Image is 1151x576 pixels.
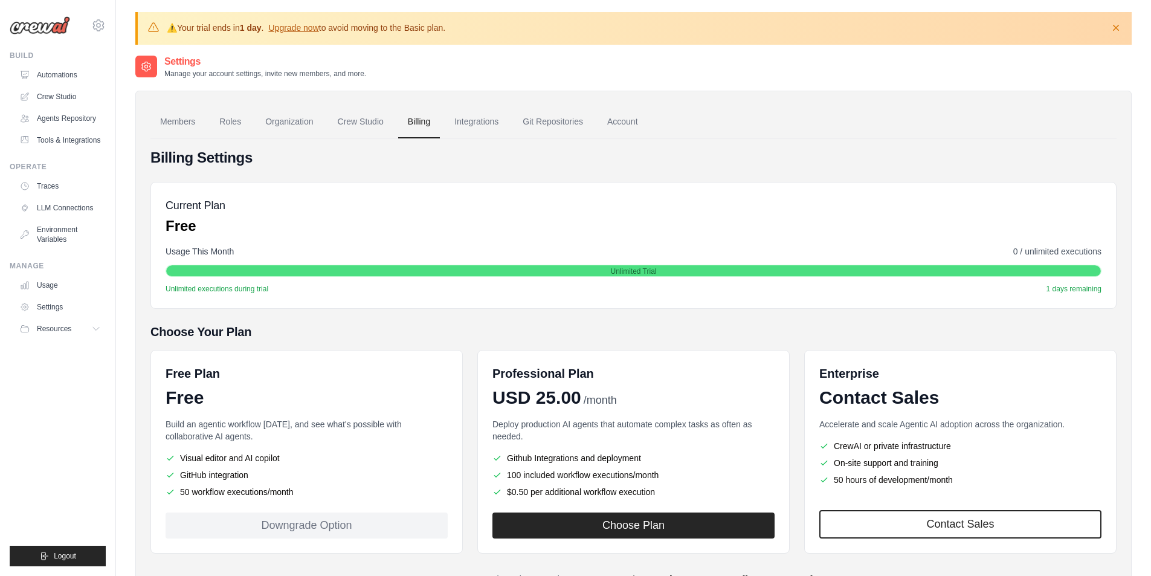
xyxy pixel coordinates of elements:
p: Manage your account settings, invite new members, and more. [164,69,366,79]
img: Logo [10,16,70,34]
span: Resources [37,324,71,334]
span: Usage This Month [166,245,234,257]
span: USD 25.00 [492,387,581,409]
a: Integrations [445,106,508,138]
h4: Billing Settings [150,148,1117,167]
a: Usage [15,276,106,295]
h2: Settings [164,54,366,69]
strong: 1 day [240,23,262,33]
a: Organization [256,106,323,138]
button: Choose Plan [492,513,775,539]
h6: Enterprise [819,365,1101,382]
span: /month [584,392,617,409]
div: Operate [10,162,106,172]
a: Agents Repository [15,109,106,128]
p: Your trial ends in . to avoid moving to the Basic plan. [167,22,445,34]
span: Unlimited executions during trial [166,284,268,294]
li: GitHub integration [166,469,448,481]
strong: ⚠️ [167,23,177,33]
div: Downgrade Option [166,513,448,539]
h6: Professional Plan [492,365,594,382]
h5: Current Plan [166,197,225,214]
li: CrewAI or private infrastructure [819,440,1101,452]
span: 0 / unlimited executions [1013,245,1101,257]
button: Logout [10,546,106,566]
li: 50 workflow executions/month [166,486,448,498]
a: LLM Connections [15,198,106,218]
li: 50 hours of development/month [819,474,1101,486]
a: Members [150,106,205,138]
a: Crew Studio [15,87,106,106]
a: Automations [15,65,106,85]
a: Contact Sales [819,510,1101,539]
a: Settings [15,297,106,317]
p: Build an agentic workflow [DATE], and see what's possible with collaborative AI agents. [166,418,448,442]
a: Account [598,106,648,138]
a: Environment Variables [15,220,106,249]
div: Manage [10,261,106,271]
span: Logout [54,551,76,561]
a: Roles [210,106,251,138]
h6: Free Plan [166,365,220,382]
a: Traces [15,176,106,196]
a: Billing [398,106,440,138]
a: Upgrade now [268,23,318,33]
li: Github Integrations and deployment [492,452,775,464]
p: Deploy production AI agents that automate complex tasks as often as needed. [492,418,775,442]
li: 100 included workflow executions/month [492,469,775,481]
a: Git Repositories [513,106,593,138]
li: On-site support and training [819,457,1101,469]
h5: Choose Your Plan [150,323,1117,340]
a: Crew Studio [328,106,393,138]
span: Unlimited Trial [610,267,656,276]
div: Build [10,51,106,60]
p: Accelerate and scale Agentic AI adoption across the organization. [819,418,1101,430]
span: 1 days remaining [1046,284,1101,294]
li: Visual editor and AI copilot [166,452,448,464]
li: $0.50 per additional workflow execution [492,486,775,498]
p: Free [166,216,225,236]
div: Free [166,387,448,409]
a: Tools & Integrations [15,131,106,150]
button: Resources [15,319,106,338]
div: Contact Sales [819,387,1101,409]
